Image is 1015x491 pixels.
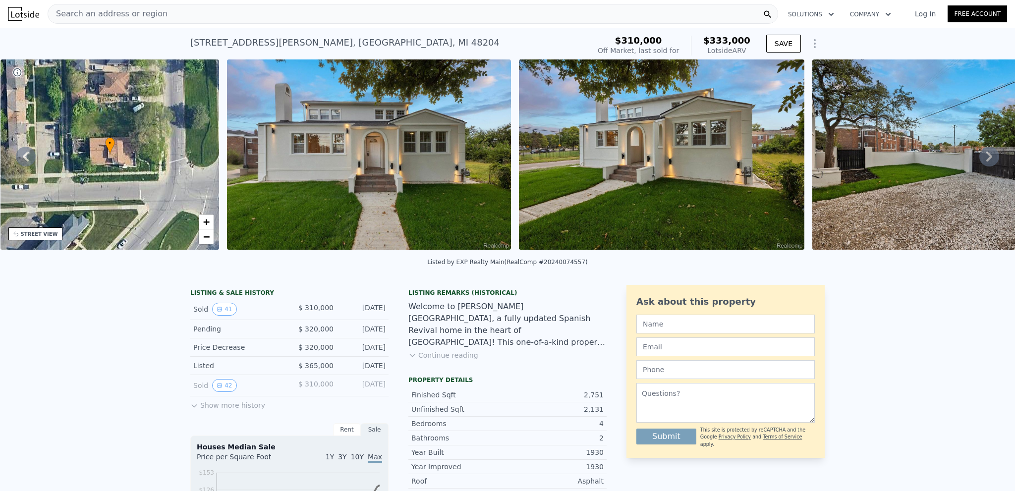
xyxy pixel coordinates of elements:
[203,230,210,243] span: −
[368,453,382,463] span: Max
[361,423,389,436] div: Sale
[227,59,511,250] img: Sale: 68477104 Parcel: 48877320
[507,476,604,486] div: Asphalt
[842,5,899,23] button: Company
[411,404,507,414] div: Unfinished Sqft
[190,289,389,299] div: LISTING & SALE HISTORY
[763,434,802,439] a: Terms of Service
[411,419,507,429] div: Bedrooms
[298,304,334,312] span: $ 310,000
[636,295,815,309] div: Ask about this property
[199,229,214,244] a: Zoom out
[212,303,236,316] button: View historical data
[507,447,604,457] div: 1930
[519,59,804,250] img: Sale: 68477104 Parcel: 48877320
[190,396,265,410] button: Show more history
[212,379,236,392] button: View historical data
[193,361,282,371] div: Listed
[507,462,604,472] div: 1930
[408,350,478,360] button: Continue reading
[780,5,842,23] button: Solutions
[636,429,696,444] button: Submit
[703,46,750,55] div: Lotside ARV
[193,342,282,352] div: Price Decrease
[507,433,604,443] div: 2
[598,46,679,55] div: Off Market, last sold for
[341,361,386,371] div: [DATE]
[719,434,751,439] a: Privacy Policy
[193,379,282,392] div: Sold
[507,390,604,400] div: 2,751
[298,325,334,333] span: $ 320,000
[766,35,801,53] button: SAVE
[193,324,282,334] div: Pending
[199,215,214,229] a: Zoom in
[427,259,587,266] div: Listed by EXP Realty Main (RealComp #20240074557)
[408,376,607,384] div: Property details
[411,390,507,400] div: Finished Sqft
[326,453,334,461] span: 1Y
[203,216,210,228] span: +
[411,447,507,457] div: Year Built
[411,476,507,486] div: Roof
[105,139,115,148] span: •
[341,324,386,334] div: [DATE]
[636,360,815,379] input: Phone
[197,442,382,452] div: Houses Median Sale
[636,337,815,356] input: Email
[411,462,507,472] div: Year Improved
[408,301,607,348] div: Welcome to [PERSON_NAME][GEOGRAPHIC_DATA], a fully updated Spanish Revival home in the heart of [...
[805,34,825,54] button: Show Options
[341,303,386,316] div: [DATE]
[8,7,39,21] img: Lotside
[190,36,500,50] div: [STREET_ADDRESS][PERSON_NAME] , [GEOGRAPHIC_DATA] , MI 48204
[903,9,948,19] a: Log In
[333,423,361,436] div: Rent
[351,453,364,461] span: 10Y
[411,433,507,443] div: Bathrooms
[507,419,604,429] div: 4
[341,342,386,352] div: [DATE]
[338,453,346,461] span: 3Y
[193,303,282,316] div: Sold
[48,8,168,20] span: Search an address or region
[408,289,607,297] div: Listing Remarks (Historical)
[298,362,334,370] span: $ 365,000
[703,35,750,46] span: $333,000
[197,452,289,468] div: Price per Square Foot
[948,5,1007,22] a: Free Account
[105,137,115,155] div: •
[298,380,334,388] span: $ 310,000
[341,379,386,392] div: [DATE]
[636,315,815,333] input: Name
[199,469,214,476] tspan: $153
[700,427,815,448] div: This site is protected by reCAPTCHA and the Google and apply.
[298,343,334,351] span: $ 320,000
[21,230,58,238] div: STREET VIEW
[507,404,604,414] div: 2,131
[615,35,662,46] span: $310,000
